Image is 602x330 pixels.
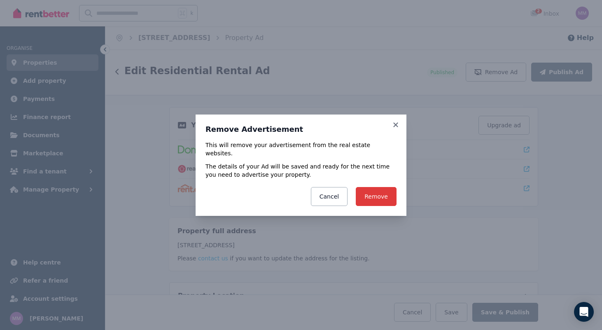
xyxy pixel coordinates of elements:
[311,187,348,206] button: Cancel
[356,187,397,206] button: Remove
[205,124,397,134] h3: Remove Advertisement
[574,302,594,322] div: Open Intercom Messenger
[205,162,397,179] p: The details of your Ad will be saved and ready for the next time you need to advertise your prope...
[205,141,397,157] p: This will remove your advertisement from the real estate websites.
